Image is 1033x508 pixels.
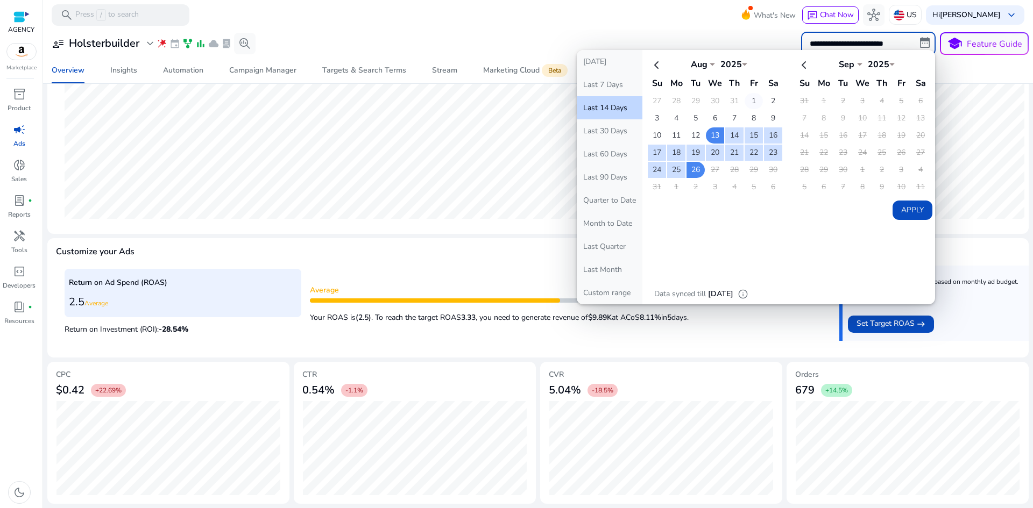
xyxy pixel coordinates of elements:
[542,64,568,77] span: Beta
[13,486,26,499] span: dark_mode
[310,284,726,296] p: Average
[549,370,774,380] h5: CVR
[917,318,925,331] mat-icon: east
[432,67,457,74] div: Stream
[588,312,612,323] b: $9.89K
[195,38,206,49] span: bar_chart
[807,10,818,21] span: chat
[667,312,671,323] b: 5
[907,5,917,24] p: US
[234,33,256,54] button: search_insights
[932,11,1001,19] p: Hi
[6,64,37,72] p: Marketplace
[11,174,27,184] p: Sales
[894,10,904,20] img: us.svg
[13,230,26,242] span: handyman
[893,201,932,220] button: Apply
[84,299,108,307] span: Average
[3,281,36,290] p: Developers
[221,38,232,49] span: lab_profile
[947,36,963,52] span: school
[181,324,188,334] span: %
[577,212,642,235] button: Month to Date
[182,38,193,49] span: family_history
[56,384,84,397] h3: $0.42
[940,10,1001,20] b: [PERSON_NAME]
[229,67,296,74] div: Campaign Manager
[302,384,335,397] h3: 0.54%
[863,4,885,26] button: hub
[8,103,31,113] p: Product
[715,59,747,70] div: 2025
[577,166,642,189] button: Last 90 Days
[683,59,715,70] div: Aug
[56,247,135,257] h4: Customize your Ads
[69,37,139,50] h3: Holsterbuilder
[75,9,139,21] p: Press to search
[356,312,371,323] b: (2.5)
[65,321,301,335] p: Return on Investment (ROI):
[4,316,34,326] p: Resources
[169,38,180,49] span: event
[13,300,26,313] span: book_4
[549,384,581,397] h3: 5.04%
[8,25,34,34] p: AGENCY
[577,96,642,119] button: Last 14 Days
[8,210,31,219] p: Reports
[577,50,642,73] button: [DATE]
[830,59,862,70] div: Sep
[577,235,642,258] button: Last Quarter
[708,288,733,300] p: [DATE]
[461,312,476,323] b: 3.33
[69,277,297,288] p: Return on Ad Spend (ROAS)
[577,281,642,304] button: Custom range
[52,37,65,50] span: user_attributes
[13,194,26,207] span: lab_profile
[867,9,880,22] span: hub
[967,38,1022,51] p: Feature Guide
[738,289,748,299] span: info
[302,370,527,380] h5: CTR
[754,6,796,25] span: What's New
[592,386,613,395] span: -18.5%
[862,59,895,70] div: 2025
[13,88,26,101] span: inventory_2
[310,306,726,323] p: Your ROAS is . To reach the target ROAS , you need to generate revenue of at ACoS in days.
[96,9,106,21] span: /
[110,67,137,74] div: Insights
[483,66,570,75] div: Marketing Cloud
[13,265,26,278] span: code_blocks
[640,312,661,323] b: 8.11%
[28,305,32,309] span: fiber_manual_record
[144,37,157,50] span: expand_more
[577,73,642,96] button: Last 7 Days
[159,324,188,334] span: -28.54
[857,318,915,331] span: Set Target ROAS
[13,123,26,136] span: campaign
[60,9,73,22] span: search
[820,10,854,20] span: Chat Now
[577,119,642,142] button: Last 30 Days
[238,37,251,50] span: search_insights
[848,316,934,333] button: Set Target ROAS
[802,6,859,24] button: chatChat Now
[577,189,642,212] button: Quarter to Date
[13,139,25,148] p: Ads
[795,384,815,397] h3: 679
[1005,9,1018,22] span: keyboard_arrow_down
[208,38,219,49] span: cloud
[577,142,642,166] button: Last 60 Days
[157,38,167,49] span: wand_stars
[654,288,706,300] p: Data synced till
[163,67,203,74] div: Automation
[69,296,297,309] h3: 2.5
[28,198,32,203] span: fiber_manual_record
[322,67,406,74] div: Targets & Search Terms
[345,386,363,395] span: -1.1%
[56,370,281,380] h5: CPC
[7,44,36,60] img: amazon.svg
[795,370,1020,380] h5: Orders
[940,32,1029,55] button: schoolFeature Guide
[825,386,848,395] span: +14.5%
[577,258,642,281] button: Last Month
